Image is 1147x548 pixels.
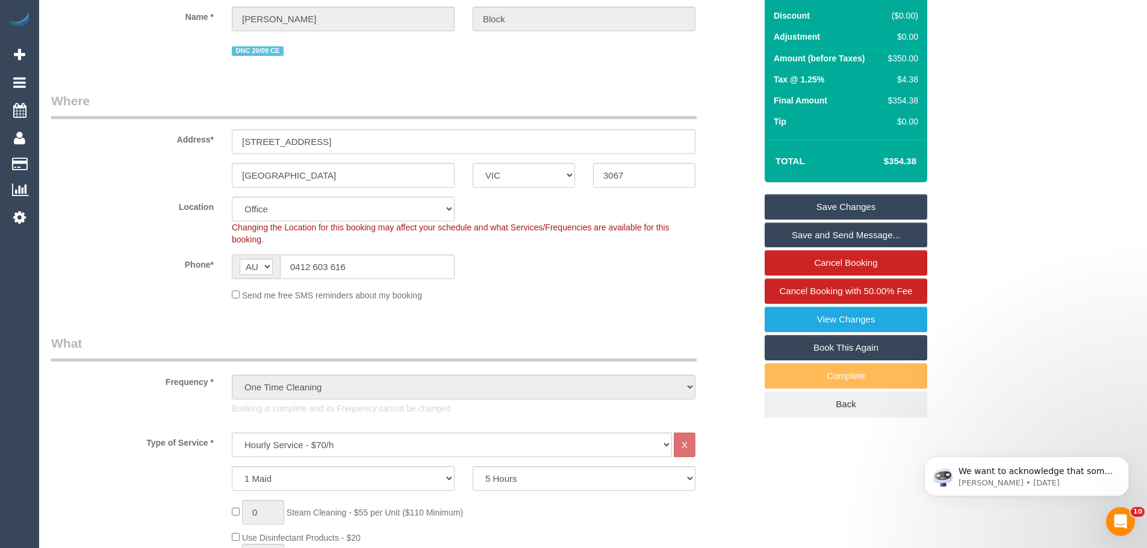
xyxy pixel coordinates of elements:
img: Automaid Logo [7,12,31,29]
div: ($0.00) [883,10,918,22]
div: $4.38 [883,73,918,85]
iframe: Intercom live chat [1106,507,1135,536]
label: Amount (before Taxes) [774,52,865,64]
input: Last Name* [473,7,695,31]
legend: Where [51,92,697,119]
label: Frequency * [42,372,223,388]
p: Message from Ellie, sent 1d ago [52,46,208,57]
legend: What [51,334,697,362]
strong: Total [776,156,805,166]
div: $350.00 [883,52,918,64]
label: Location [42,197,223,213]
div: $0.00 [883,115,918,128]
input: First Name* [232,7,455,31]
div: $0.00 [883,31,918,43]
input: Phone* [280,254,455,279]
label: Tax @ 1.25% [774,73,824,85]
a: Save and Send Message... [765,223,927,248]
label: Tip [774,115,786,128]
label: Adjustment [774,31,820,43]
a: Back [765,392,927,417]
span: Cancel Booking with 50.00% Fee [780,286,913,296]
input: Post Code* [593,163,695,188]
a: Book This Again [765,335,927,360]
label: Discount [774,10,810,22]
span: Use Disinfectant Products - $20 [242,533,361,543]
div: $354.38 [883,94,918,106]
p: Booking is complete and its Frequency cannot be changed [232,402,695,414]
span: DNC 20/09 CE [232,46,284,56]
a: Cancel Booking with 50.00% Fee [765,279,927,304]
span: Send me free SMS reminders about my booking [242,291,422,300]
a: Cancel Booking [765,250,927,276]
label: Type of Service * [42,433,223,449]
span: We want to acknowledge that some users may be experiencing lag or slower performance in our softw... [52,35,207,200]
label: Name * [42,7,223,23]
span: Steam Cleaning - $55 per Unit ($110 Minimum) [287,508,463,517]
label: Address* [42,129,223,146]
a: View Changes [765,307,927,332]
iframe: Intercom notifications message [906,431,1147,516]
span: 10 [1131,507,1145,517]
h4: $354.38 [848,156,916,167]
span: Changing the Location for this booking may affect your schedule and what Services/Frequencies are... [232,223,670,244]
a: Save Changes [765,194,927,220]
label: Phone* [42,254,223,271]
input: Suburb* [232,163,455,188]
label: Final Amount [774,94,827,106]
